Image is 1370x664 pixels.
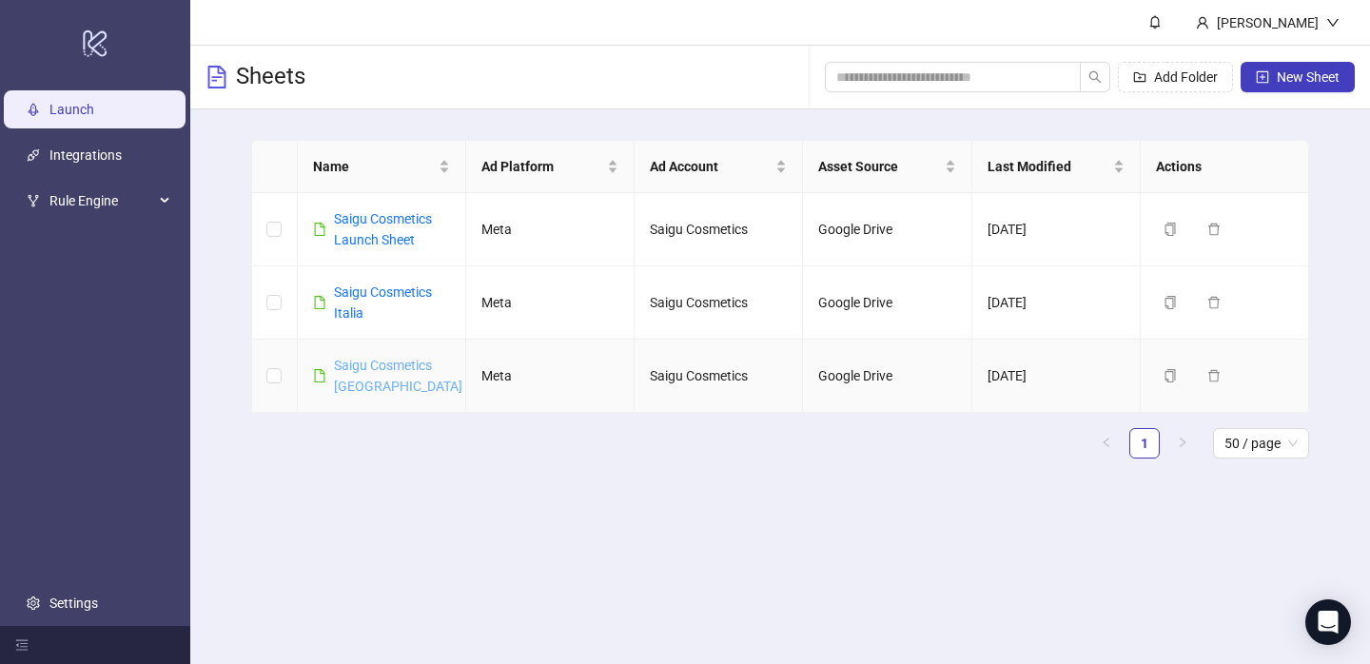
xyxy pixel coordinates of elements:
[1164,223,1177,236] span: copy
[49,102,94,117] a: Launch
[313,156,435,177] span: Name
[1164,296,1177,309] span: copy
[1256,70,1269,84] span: plus-square
[1167,428,1198,459] button: right
[466,340,635,413] td: Meta
[1091,428,1122,459] li: Previous Page
[635,266,803,340] td: Saigu Cosmetics
[236,62,305,92] h3: Sheets
[803,266,971,340] td: Google Drive
[972,266,1141,340] td: [DATE]
[1141,141,1309,193] th: Actions
[1209,12,1326,33] div: [PERSON_NAME]
[1305,599,1351,645] div: Open Intercom Messenger
[1241,62,1355,92] button: New Sheet
[1213,428,1309,459] div: Page Size
[1277,69,1340,85] span: New Sheet
[313,223,326,236] span: file
[635,193,803,266] td: Saigu Cosmetics
[1133,70,1146,84] span: folder-add
[803,141,971,193] th: Asset Source
[1118,62,1233,92] button: Add Folder
[481,156,603,177] span: Ad Platform
[313,296,326,309] span: file
[1130,429,1159,458] a: 1
[650,156,772,177] span: Ad Account
[1167,428,1198,459] li: Next Page
[972,193,1141,266] td: [DATE]
[1207,296,1221,309] span: delete
[49,147,122,163] a: Integrations
[1326,16,1340,29] span: down
[1164,369,1177,382] span: copy
[334,284,432,321] a: Saigu Cosmetics Italia
[1091,428,1122,459] button: left
[49,596,98,611] a: Settings
[1207,369,1221,382] span: delete
[298,141,466,193] th: Name
[972,141,1141,193] th: Last Modified
[466,266,635,340] td: Meta
[803,340,971,413] td: Google Drive
[334,211,432,247] a: Saigu Cosmetics Launch Sheet
[466,141,635,193] th: Ad Platform
[1129,428,1160,459] li: 1
[803,193,971,266] td: Google Drive
[466,193,635,266] td: Meta
[313,369,326,382] span: file
[1177,437,1188,448] span: right
[1101,437,1112,448] span: left
[1196,16,1209,29] span: user
[988,156,1109,177] span: Last Modified
[49,182,154,220] span: Rule Engine
[1154,69,1218,85] span: Add Folder
[1148,15,1162,29] span: bell
[818,156,940,177] span: Asset Source
[1088,70,1102,84] span: search
[1224,429,1298,458] span: 50 / page
[27,194,40,207] span: fork
[15,638,29,652] span: menu-fold
[635,340,803,413] td: Saigu Cosmetics
[205,66,228,88] span: file-text
[972,340,1141,413] td: [DATE]
[1207,223,1221,236] span: delete
[334,358,462,394] a: Saigu Cosmetics [GEOGRAPHIC_DATA]
[635,141,803,193] th: Ad Account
